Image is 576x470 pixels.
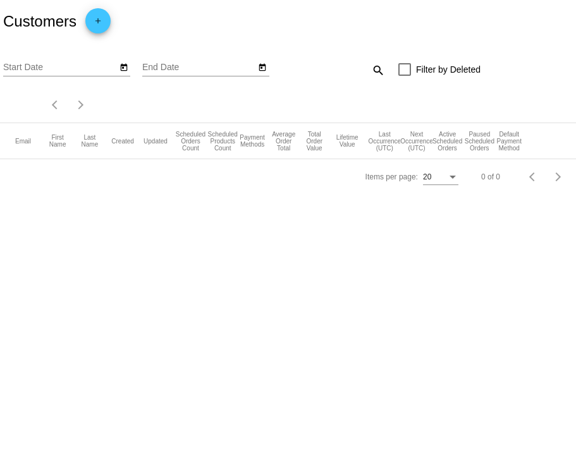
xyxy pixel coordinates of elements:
mat-icon: add [90,16,106,32]
button: Change sorting for LastScheduledOrderOccurrenceUtc [368,131,401,152]
span: 20 [423,172,431,181]
div: 0 of 0 [481,172,500,181]
button: Change sorting for TotalScheduledOrdersCount [176,131,205,152]
button: Change sorting for PausedScheduledOrdersCount [465,131,494,152]
button: Change sorting for DefaultPaymentMethod [496,131,521,152]
button: Change sorting for CreatedUtc [111,137,134,145]
button: Change sorting for UpdatedUtc [144,137,168,145]
button: Next page [546,164,571,190]
button: Change sorting for AverageScheduledOrderTotal [272,131,295,152]
button: Change sorting for LastName [80,134,101,148]
button: Open calendar [256,60,269,73]
button: Previous page [43,92,68,117]
input: Start Date [3,63,117,73]
button: Change sorting for ScheduledOrderLTV [336,134,358,148]
button: Change sorting for ActiveScheduledOrdersCount [432,131,462,152]
span: Filter by Deleted [416,62,481,77]
button: Change sorting for FirstName [47,134,68,148]
mat-icon: search [370,60,385,80]
mat-select: Items per page: [423,173,458,182]
button: Change sorting for PaymentMethodsCount [240,134,264,148]
button: Open calendar [117,60,130,73]
button: Previous page [520,164,546,190]
button: Next page [68,92,94,117]
input: End Date [142,63,256,73]
button: Change sorting for TotalProductsScheduledCount [208,131,238,152]
button: Change sorting for TotalScheduledOrderValue [304,131,325,152]
div: Items per page: [365,172,418,181]
button: Change sorting for Email [15,137,31,145]
h2: Customers [3,13,77,30]
button: Change sorting for NextScheduledOrderOccurrenceUtc [400,131,433,152]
